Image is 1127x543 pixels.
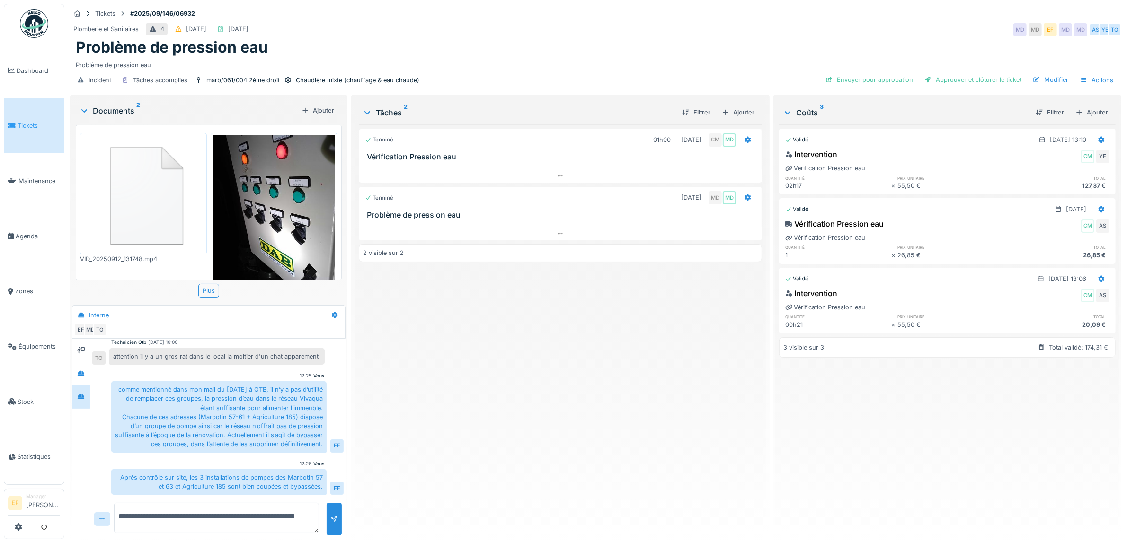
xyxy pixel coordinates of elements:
div: 12:26 [300,460,311,467]
div: marb/061/004 2ème droit [206,76,280,85]
h6: prix unitaire [897,244,1003,250]
span: Stock [18,397,60,406]
div: TO [92,351,106,365]
div: Validé [785,205,808,213]
div: [DATE] [1066,205,1086,214]
div: Actions [1076,73,1118,87]
div: Manager [26,493,60,500]
span: Agenda [16,232,60,241]
div: [DATE] [186,25,206,34]
div: MD [723,133,736,147]
div: 55,50 € [897,320,1003,329]
div: EF [74,323,88,336]
div: MD [709,191,722,204]
div: 20,09 € [1003,320,1109,329]
div: TO [93,323,106,336]
h1: Problème de pression eau [76,38,268,56]
div: VID_20250912_131748.mp4 [80,254,207,263]
div: [DATE] 13:06 [1048,274,1086,283]
h6: total [1003,175,1109,181]
div: MD [1059,23,1072,36]
div: [DATE] [681,193,701,202]
div: Interne [89,311,109,320]
div: 00h21 [785,320,891,329]
sup: 3 [820,107,824,118]
div: Plus [198,284,219,298]
img: 8frxye6xxczt3ydecf3ayo4ucla8 [213,135,335,298]
div: Documents [80,105,298,116]
div: Ajouter [718,106,758,119]
h6: total [1003,244,1109,250]
div: CM [1081,289,1094,302]
div: Incident [89,76,111,85]
a: EF Manager[PERSON_NAME] [8,493,60,516]
div: 3 visible sur 3 [783,343,824,352]
div: Tâches accomplies [133,76,187,85]
sup: 2 [404,107,408,118]
h3: Problème de pression eau [367,210,758,219]
div: Vérification Pression eau [785,233,865,242]
div: Modifier [1029,73,1072,86]
img: 84750757-fdcc6f00-afbb-11ea-908a-1074b026b06b.png [82,135,204,252]
div: Approuver et clôturer le ticket [921,73,1025,86]
div: Validé [785,136,808,144]
div: MD [1013,23,1027,36]
a: Dashboard [4,43,64,98]
h6: prix unitaire [897,175,1003,181]
div: × [891,320,897,329]
div: AS [1089,23,1102,36]
div: 26,85 € [1003,251,1109,260]
div: Filtrer [678,106,714,119]
div: CM [1081,219,1094,233]
div: 127,37 € [1003,181,1109,190]
div: MD [1074,23,1087,36]
div: TO [1108,23,1121,36]
div: YE [1096,150,1109,163]
div: Terminé [365,194,393,202]
div: 02h17 [785,181,891,190]
div: MD [84,323,97,336]
div: Technicien Otb [111,339,146,346]
span: Zones [15,287,60,296]
div: 26,85 € [897,251,1003,260]
span: Tickets [18,121,60,130]
div: × [891,251,897,260]
span: Statistiques [18,452,60,461]
span: Dashboard [17,66,60,75]
div: Vous [313,460,325,467]
a: Stock [4,374,64,429]
div: Validé [785,275,808,283]
h6: prix unitaire [897,314,1003,320]
div: attention il y a un gros rat dans le local la moitier d'un chat apparement [109,348,325,365]
h3: Vérification Pression eau [367,152,758,161]
div: 12:25 [300,372,311,379]
div: [DATE] 13:10 [1050,135,1086,144]
div: CM [1081,150,1094,163]
div: [DATE] [228,25,248,34]
div: Ajouter [298,104,338,117]
div: 01h00 [653,135,671,144]
div: CM [709,133,722,147]
span: Maintenance [18,176,60,185]
div: 4 [160,25,164,34]
div: Total validé: 174,31 € [1049,343,1108,352]
div: 55,50 € [897,181,1003,190]
div: Terminé [365,136,393,144]
div: AS [1096,289,1109,302]
div: × [891,181,897,190]
img: Badge_color-CXgf-gQk.svg [20,9,48,38]
div: Coûts [783,107,1028,118]
div: Après contrôle sur site, les 3 installations de pompes des Marbotin 57 et 63 et Agriculture 185 s... [111,469,327,495]
li: EF [8,496,22,510]
div: [DATE] 16:06 [148,339,177,346]
a: Tickets [4,98,64,154]
div: YE [1099,23,1112,36]
div: Ajouter [1072,106,1112,119]
a: Zones [4,264,64,319]
div: Vérification Pression eau [785,218,884,229]
div: MD [723,191,736,204]
div: Plomberie et Sanitaires [73,25,139,34]
sup: 2 [136,105,140,116]
h6: total [1003,314,1109,320]
div: Tickets [95,9,115,18]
